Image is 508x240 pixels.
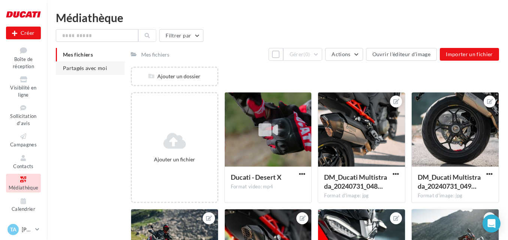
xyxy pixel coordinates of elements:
a: Boîte de réception [6,44,41,71]
span: Boîte de réception [13,56,34,69]
div: Ajouter un dossier [132,73,217,80]
button: Importer un fichier [440,48,499,61]
a: Sollicitation d'avis [6,102,41,128]
span: Médiathèque [9,185,39,191]
span: (0) [303,51,310,57]
p: [PERSON_NAME] [22,226,32,233]
span: Campagnes [10,142,37,148]
span: Actions [332,51,350,57]
button: Ouvrir l'éditeur d'image [366,48,437,61]
div: Ajouter un fichier [135,156,214,163]
a: Campagnes [6,131,41,149]
span: Ducati - Desert X [231,173,281,181]
button: Filtrer par [159,29,203,42]
span: DM_Ducati Multistrada_20240731_04827_UC682300 [324,173,387,190]
button: Gérer(0) [283,48,323,61]
span: Contacts [13,163,34,169]
span: Sollicitation d'avis [10,113,36,126]
a: Visibilité en ligne [6,74,41,99]
span: Calendrier [12,206,35,212]
div: Médiathèque [56,12,499,23]
span: Mes fichiers [63,51,93,58]
div: Open Intercom Messenger [483,215,501,233]
span: Partagés avec moi [63,65,107,71]
button: Actions [325,48,363,61]
span: Importer un fichier [446,51,493,57]
div: Format d'image: jpg [324,192,399,199]
button: Créer [6,27,41,39]
div: Nouvelle campagne [6,27,41,39]
div: Mes fichiers [141,51,169,58]
div: Format d'image: jpg [418,192,493,199]
a: Calendrier [6,195,41,214]
div: Format video: mp4 [231,183,306,190]
a: TA [PERSON_NAME] [6,222,41,237]
a: Médiathèque [6,174,41,192]
span: TA [10,226,16,233]
span: Visibilité en ligne [10,85,36,98]
a: Contacts [6,152,41,171]
span: DM_Ducati Multistrada_20240731_04942_UC682306_low [418,173,481,190]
